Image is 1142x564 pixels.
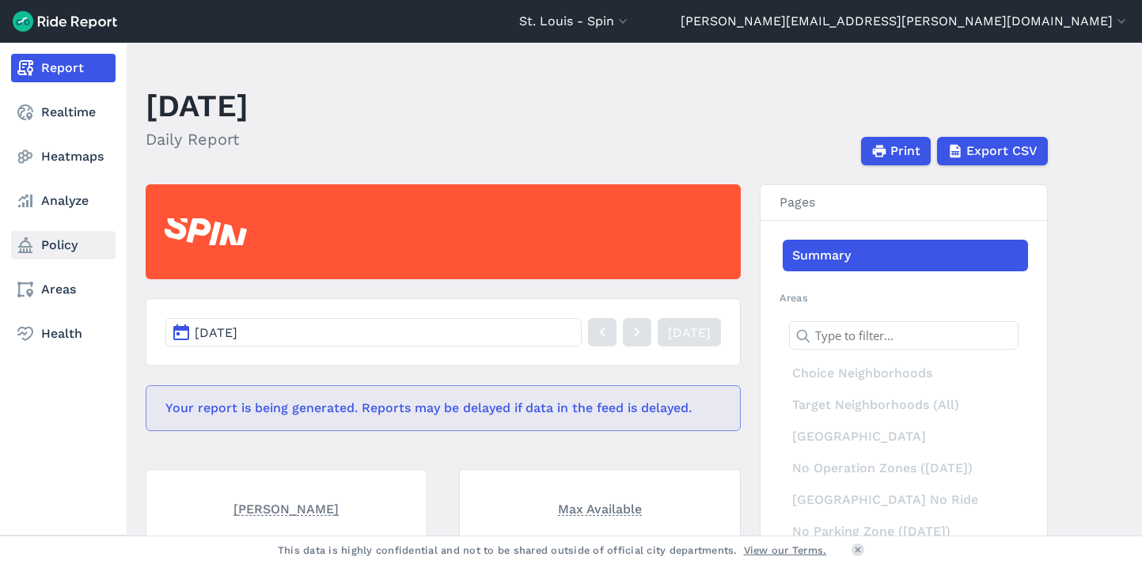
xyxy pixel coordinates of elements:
[890,142,920,161] span: Print
[937,137,1048,165] button: Export CSV
[146,84,249,127] h1: [DATE]
[165,519,408,562] div: --
[783,452,1028,484] div: No Operation Zones ([DATE])
[783,358,1028,389] div: Choice Neighborhoods
[11,187,116,215] a: Analyze
[558,500,642,516] span: Max Available
[744,543,827,558] a: View our Terms.
[780,290,1028,305] h2: Areas
[861,137,931,165] button: Print
[11,275,116,304] a: Areas
[761,185,1047,221] h3: Pages
[658,318,721,346] a: [DATE]
[146,127,249,151] h2: Daily Report
[789,321,1019,350] input: Type to filter...
[783,421,1028,452] div: [GEOGRAPHIC_DATA]
[13,11,117,32] img: Ride Report
[966,142,1038,161] span: Export CSV
[783,240,1028,271] a: Summary
[11,142,116,171] a: Heatmaps
[479,519,721,562] div: --
[783,516,1028,547] div: No Parking Zone ([DATE])
[195,325,237,340] span: [DATE]
[11,98,116,127] a: Realtime
[681,12,1129,31] button: [PERSON_NAME][EMAIL_ADDRESS][PERSON_NAME][DOMAIN_NAME]
[165,218,247,245] img: Spin
[11,320,116,348] a: Health
[233,500,339,516] span: [PERSON_NAME]
[165,318,582,346] button: [DATE]
[146,385,741,431] div: Your report is being generated. Reports may be delayed if data in the feed is delayed.
[11,231,116,259] a: Policy
[11,54,116,82] a: Report
[783,484,1028,516] div: [GEOGRAPHIC_DATA] No Ride
[783,389,1028,421] div: Target Neighborhoods (All)
[519,12,631,31] button: St. Louis - Spin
